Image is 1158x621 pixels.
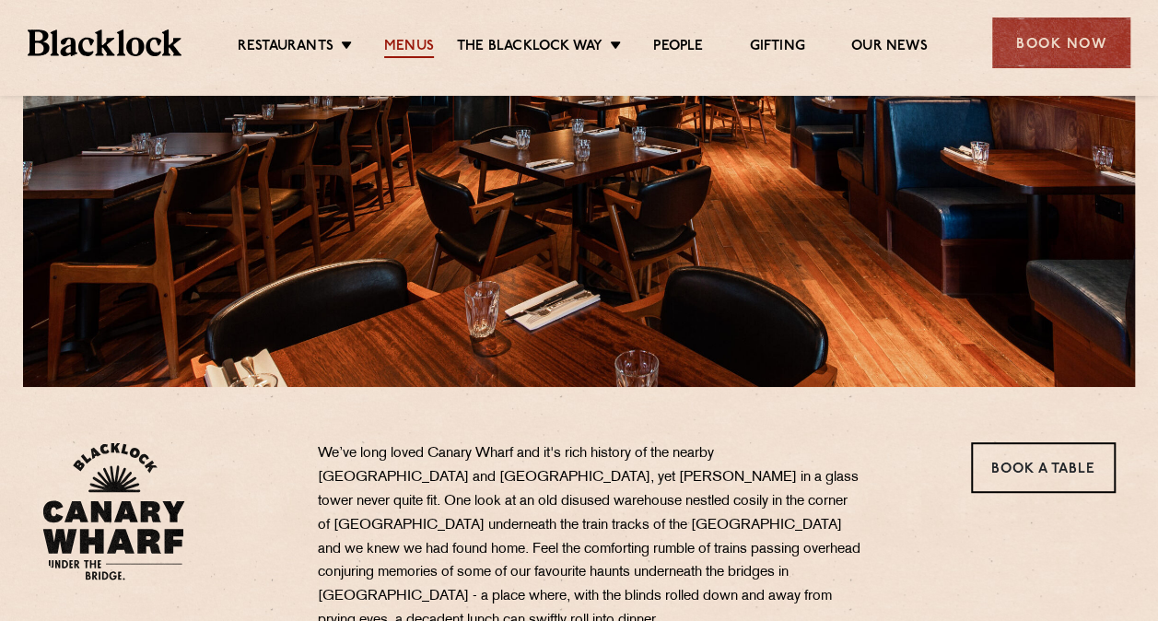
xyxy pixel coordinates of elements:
[749,38,804,58] a: Gifting
[28,29,181,55] img: BL_Textured_Logo-footer-cropped.svg
[971,442,1116,493] a: Book a Table
[851,38,928,58] a: Our News
[653,38,703,58] a: People
[42,442,185,580] img: BL_CW_Logo_Website.svg
[238,38,333,58] a: Restaurants
[384,38,434,58] a: Menus
[992,18,1130,68] div: Book Now
[457,38,602,58] a: The Blacklock Way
